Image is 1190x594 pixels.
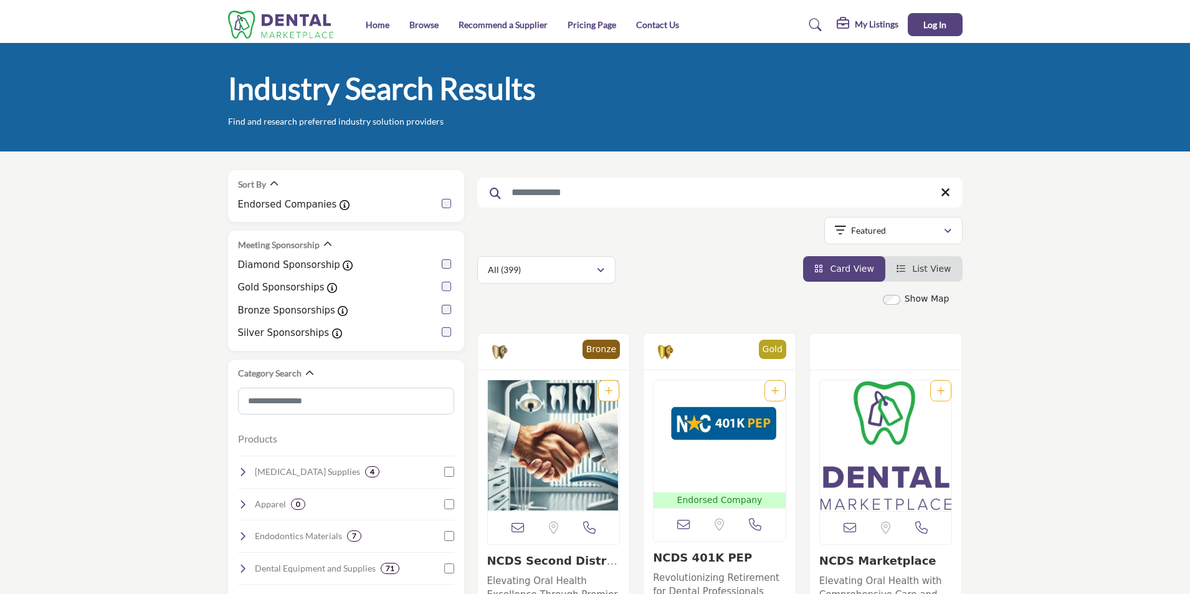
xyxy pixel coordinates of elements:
li: Card View [803,256,885,282]
h1: Industry Search Results [228,69,536,108]
label: Diamond Sponsorship [238,258,340,272]
a: Open Listing in new tab [654,380,786,508]
h3: NCDS Second District [487,554,621,568]
div: 71 Results For Dental Equipment and Supplies [381,563,399,574]
button: All (399) [477,256,616,284]
img: Gold Sponsorships Badge Icon [656,343,675,362]
h4: Apparel: Clothing and uniforms for dental professionals. [255,498,286,510]
input: Bronze Sponsorships checkbox [442,305,451,314]
a: Home [366,19,389,30]
a: NCDS 401K PEP [653,551,752,564]
span: Log In [923,19,946,30]
a: NCDS Marketplace [819,554,936,567]
h4: Oral Surgery Supplies: Instruments and materials for surgical procedures, extractions, and bone g... [255,466,360,478]
span: Card View [830,264,873,274]
b: 7 [352,532,356,540]
p: Bronze [586,343,616,356]
h4: Endodontics Materials: Supplies for root canal treatments, including sealers, files, and obturati... [255,530,342,542]
h2: Sort By [238,178,266,191]
input: Diamond Sponsorship checkbox [442,259,451,269]
h2: Meeting Sponsorship [238,239,320,251]
a: Add To List [937,386,945,396]
button: Featured [824,217,963,244]
input: Select Endodontics Materials checkbox [444,531,454,541]
p: Featured [851,224,886,237]
h5: My Listings [855,19,898,30]
p: Endorsed Company [656,494,783,507]
p: Gold [763,343,783,356]
input: Select Dental Equipment and Supplies checkbox [444,563,454,573]
label: Show Map [905,292,950,305]
a: Search [797,15,830,35]
label: Bronze Sponsorships [238,304,335,318]
a: Recommend a Supplier [459,19,548,30]
a: View List [897,264,951,274]
h3: NCDS 401K PEP [653,551,786,565]
a: Browse [409,19,439,30]
h4: Dental Equipment and Supplies: Essential dental chairs, lights, suction devices, and other clinic... [255,562,376,575]
a: Contact Us [636,19,679,30]
input: Endorsed Companies checkbox [442,199,451,208]
div: 0 Results For Apparel [291,499,305,510]
input: Select Apparel checkbox [444,499,454,509]
h2: Category Search [238,367,302,380]
a: Add To List [771,386,779,396]
input: Search Keyword [477,178,963,208]
span: List View [912,264,951,274]
label: Gold Sponsorships [238,280,325,295]
div: 4 Results For Oral Surgery Supplies [365,466,379,477]
input: Search Category [238,388,454,414]
img: Site Logo [228,11,340,39]
a: Add To List [605,386,612,396]
b: 71 [386,564,394,573]
a: Open Listing in new tab [820,380,952,511]
b: 0 [296,500,300,509]
img: NCDS Marketplace [820,380,952,511]
button: Products [238,431,277,446]
img: NCDS Second District [488,380,620,511]
p: Find and research preferred industry solution providers [228,115,444,128]
p: All (399) [488,264,521,276]
label: Silver Sponsorships [238,326,330,340]
input: Gold Sponsorships checkbox [442,282,451,291]
input: Select Oral Surgery Supplies checkbox [444,467,454,477]
li: List View [885,256,963,282]
a: NCDS Second District... [487,554,617,581]
label: Endorsed Companies [238,198,337,212]
img: NCDS 401K PEP [654,380,786,492]
a: Open Listing in new tab [488,380,620,511]
b: 4 [370,467,374,476]
div: 7 Results For Endodontics Materials [347,530,361,542]
input: Silver Sponsorships checkbox [442,327,451,337]
div: My Listings [837,17,898,32]
button: Log In [908,13,963,36]
a: View Card [814,264,874,274]
a: Pricing Page [568,19,616,30]
h3: NCDS Marketplace [819,554,953,568]
img: Bronze Sponsorships Badge Icon [490,343,509,362]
